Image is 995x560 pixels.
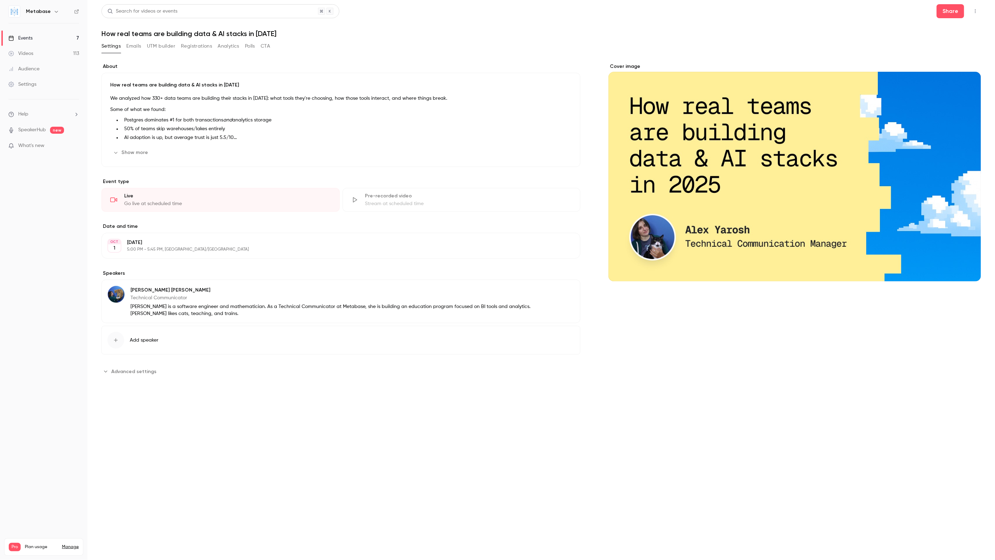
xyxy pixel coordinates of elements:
[113,245,115,252] p: 1
[121,117,572,124] li: Postgres dominates #1 for both transactions analytics storage
[101,178,580,185] p: Event type
[110,94,572,103] p: We analyzed how 330+ data teams are building their stacks in [DATE]: what tools they're choosing,...
[8,65,40,72] div: Audience
[608,63,981,70] label: Cover image
[365,200,572,207] div: Stream at scheduled time
[107,8,177,15] div: Search for videos or events
[50,127,64,134] span: new
[101,41,121,52] button: Settings
[110,82,572,89] p: How real teams are building data & AI stacks in [DATE]
[18,142,44,149] span: What's new
[130,337,158,344] span: Add speaker
[245,41,255,52] button: Polls
[261,41,270,52] button: CTA
[108,286,125,303] img: Alex Yarosh
[108,239,121,244] div: OCT
[111,368,156,375] span: Advanced settings
[218,41,239,52] button: Analytics
[110,105,572,114] p: Some of what we found:
[8,81,36,88] div: Settings
[223,118,232,122] em: and
[343,188,581,212] div: Pre-recorded videoStream at scheduled time
[127,247,543,252] p: 5:00 PM - 5:45 PM, [GEOGRAPHIC_DATA]/[GEOGRAPHIC_DATA]
[25,544,58,550] span: Plan usage
[121,134,572,141] li: AI adoption is up, but average trust is just 5.5/10
[101,63,580,70] label: About
[181,41,212,52] button: Registrations
[101,280,580,323] div: Alex Yarosh[PERSON_NAME] [PERSON_NAME]Technical Communicator[PERSON_NAME] is a software engineer ...
[8,35,33,42] div: Events
[124,200,331,207] div: Go live at scheduled time
[9,6,20,17] img: Metabase
[101,188,340,212] div: LiveGo live at scheduled time
[101,366,580,377] section: Advanced settings
[9,543,21,551] span: Pro
[130,294,535,301] p: Technical Communicator
[130,303,535,317] p: [PERSON_NAME] is a software engineer and mathematician. As a Technical Communicator at Metabase, ...
[62,544,79,550] a: Manage
[18,126,46,134] a: SpeakerHub
[26,8,51,15] h6: Metabase
[101,270,580,277] label: Speakers
[124,192,331,199] div: Live
[127,239,543,246] p: [DATE]
[8,111,79,118] li: help-dropdown-opener
[608,63,981,281] section: Cover image
[126,41,141,52] button: Emails
[18,111,28,118] span: Help
[147,41,175,52] button: UTM builder
[110,147,152,158] button: Show more
[8,50,33,57] div: Videos
[121,125,572,133] li: 50% of teams skip warehouses/lakes entirely
[101,29,981,38] h1: How real teams are building data & AI stacks in [DATE]
[101,223,580,230] label: Date and time
[365,192,572,199] div: Pre-recorded video
[937,4,964,18] button: Share
[130,287,535,294] p: [PERSON_NAME] [PERSON_NAME]
[101,366,161,377] button: Advanced settings
[101,326,580,355] button: Add speaker
[71,143,79,149] iframe: Noticeable Trigger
